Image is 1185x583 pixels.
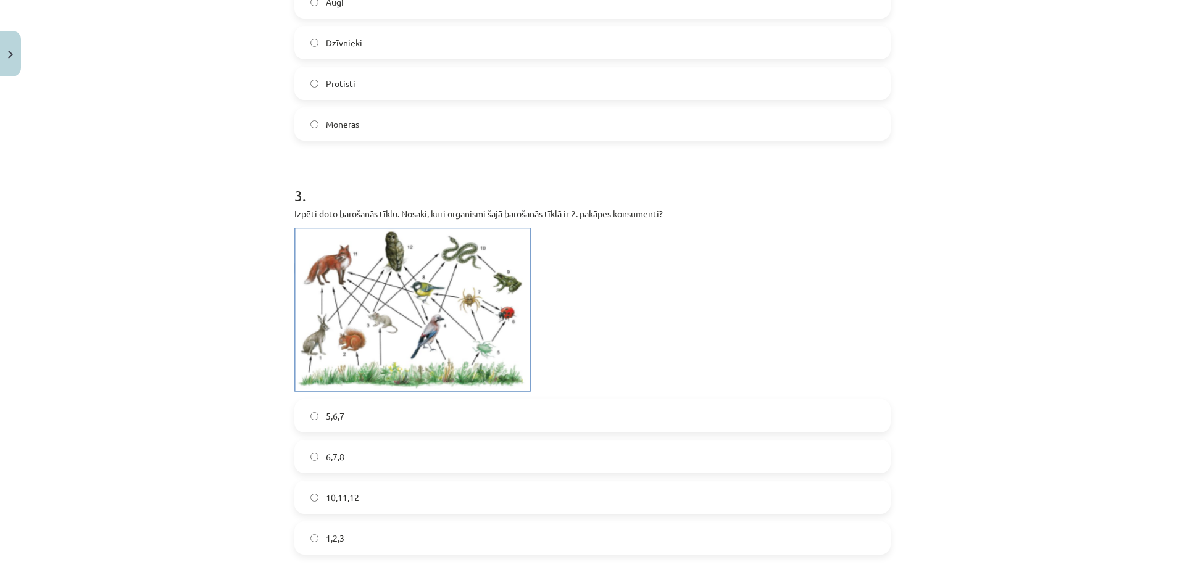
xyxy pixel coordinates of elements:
img: icon-close-lesson-0947bae3869378f0d4975bcd49f059093ad1ed9edebbc8119c70593378902aed.svg [8,51,13,59]
span: 10,11,12 [326,491,359,504]
span: 6,7,8 [326,450,344,463]
input: 10,11,12 [310,494,318,502]
span: Monēras [326,118,359,131]
span: Protisti [326,77,355,90]
h1: 3 . [294,165,891,204]
span: 1,2,3 [326,532,344,545]
input: Monēras [310,120,318,128]
input: Dzīvnieki [310,39,318,47]
input: Protisti [310,80,318,88]
span: Dzīvnieki [326,36,362,49]
input: 5,6,7 [310,412,318,420]
p: Izpēti doto barošanās tīklu. Nosaki, kuri organismi šajā barošanās tīklā ir 2. pakāpes konsumenti? [294,207,891,220]
span: 5,6,7 [326,410,344,423]
input: 1,2,3 [310,534,318,542]
input: 6,7,8 [310,453,318,461]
